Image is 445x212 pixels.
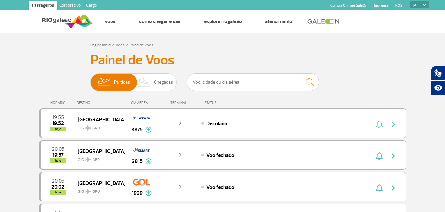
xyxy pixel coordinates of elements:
[92,125,100,131] span: GRU
[178,120,181,127] span: 2
[85,189,91,194] img: destiny_airplane.svg
[132,189,143,197] span: 1929
[78,122,120,131] span: GIG
[158,101,201,105] div: TERMINAL
[125,101,158,105] div: CIA AÉREA
[139,18,181,25] a: Como chegar e sair
[41,101,77,105] div: HORÁRIO
[78,153,120,163] span: GIG
[93,74,114,91] img: slider-embarque
[52,179,64,183] span: 2025-08-28 20:05:00
[395,3,403,8] a: RQS
[431,66,445,81] button: Abrir tradutor de língua de sinais.
[130,43,153,48] a: Painel de Voos
[57,1,83,11] a: Corporativo
[154,74,173,91] span: Chegadas
[145,127,152,133] img: mais-info-painel-voo.svg
[178,152,181,159] span: 2
[389,184,397,192] img: seta-direita-painel-voo.svg
[112,41,114,48] a: >
[389,120,397,128] img: seta-direita-painel-voo.svg
[50,158,66,163] span: hoje
[126,41,128,48] a: >
[330,3,367,8] a: Compra On-line GaleOn
[83,1,99,11] a: Cargo
[204,18,242,25] a: Explore RIOgaleão
[265,18,292,25] a: Atendimento
[145,190,152,196] img: mais-info-painel-voo.svg
[78,179,120,187] span: [GEOGRAPHIC_DATA]
[132,157,143,165] span: 3815
[90,52,355,68] h3: Painel de Voos
[105,18,116,25] a: Voos
[187,73,319,91] input: Voo, cidade ou cia aérea
[52,121,64,126] span: 2025-08-28 19:52:00
[431,81,445,95] button: Abrir recursos assistivos.
[374,3,389,8] a: Imprensa
[206,120,227,127] span: Decolado
[206,184,234,191] span: Voo fechado
[114,74,130,91] span: Partidas
[116,43,125,48] a: Voos
[85,125,91,131] img: destiny_airplane.svg
[52,115,64,120] span: 2025-08-28 19:55:00
[77,101,125,105] div: DESTINO
[29,1,57,11] a: Passageiros
[389,152,397,160] img: seta-direita-painel-voo.svg
[78,115,120,124] span: [GEOGRAPHIC_DATA]
[201,101,255,105] div: STATUS
[78,147,120,155] span: [GEOGRAPHIC_DATA]
[52,147,64,151] span: 2025-08-28 20:05:00
[376,184,383,192] img: sino-painel-voo.svg
[52,153,64,157] span: 2025-08-28 19:57:00
[85,157,91,162] img: destiny_airplane.svg
[50,127,66,131] span: hoje
[51,185,64,189] span: 2025-08-28 20:02:00
[90,43,111,48] a: Página Inicial
[178,184,181,191] span: 2
[145,158,152,164] img: mais-info-painel-voo.svg
[376,120,383,128] img: sino-painel-voo.svg
[78,185,120,195] span: GIG
[50,190,66,195] span: hoje
[92,157,100,163] span: AEP
[431,66,445,95] div: Plugin de acessibilidade da Hand Talk.
[131,126,143,134] span: 3875
[206,152,234,159] span: Voo fechado
[135,74,154,91] img: slider-desembarque
[92,189,100,195] span: GRU
[376,152,383,160] img: sino-painel-voo.svg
